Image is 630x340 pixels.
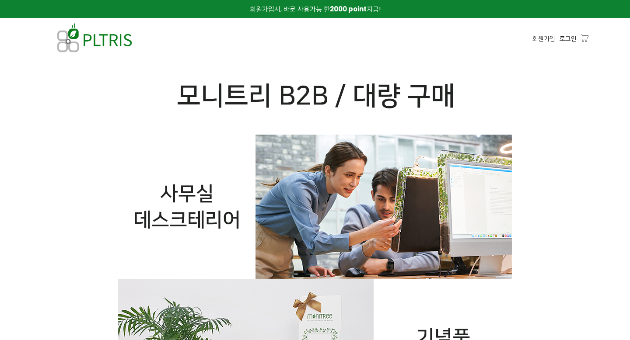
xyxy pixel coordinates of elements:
strong: 2000 point [330,4,367,14]
span: 회원가입시, 바로 사용가능 한 지급! [250,4,381,14]
a: 로그인 [560,34,577,43]
a: 회원가입 [532,34,555,43]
